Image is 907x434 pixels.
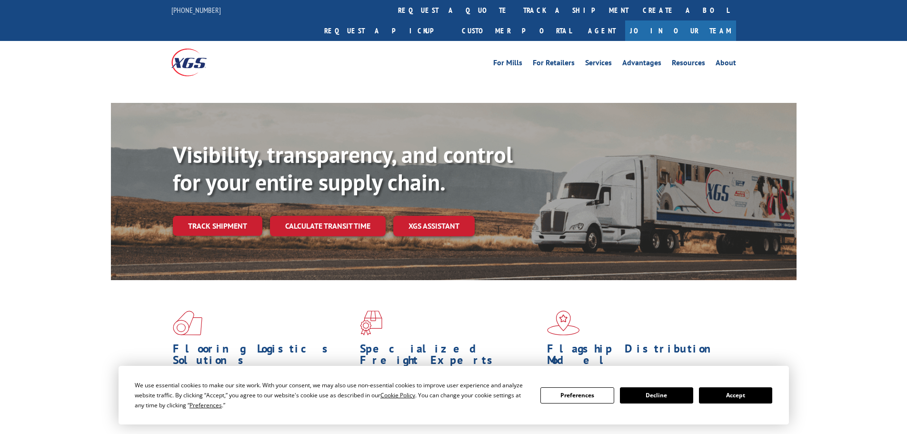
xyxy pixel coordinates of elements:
[173,311,202,335] img: xgs-icon-total-supply-chain-intelligence-red
[380,391,415,399] span: Cookie Policy
[547,343,727,371] h1: Flagship Distribution Model
[173,140,513,197] b: Visibility, transparency, and control for your entire supply chain.
[585,59,612,70] a: Services
[578,20,625,41] a: Agent
[672,59,705,70] a: Resources
[393,216,475,236] a: XGS ASSISTANT
[540,387,614,404] button: Preferences
[189,401,222,409] span: Preferences
[455,20,578,41] a: Customer Portal
[547,311,580,335] img: xgs-icon-flagship-distribution-model-red
[533,59,575,70] a: For Retailers
[622,59,661,70] a: Advantages
[625,20,736,41] a: Join Our Team
[173,343,353,371] h1: Flooring Logistics Solutions
[493,59,522,70] a: For Mills
[119,366,789,424] div: Cookie Consent Prompt
[360,343,540,371] h1: Specialized Freight Experts
[173,216,262,236] a: Track shipment
[620,387,693,404] button: Decline
[360,311,382,335] img: xgs-icon-focused-on-flooring-red
[135,380,529,410] div: We use essential cookies to make our site work. With your consent, we may also use non-essential ...
[317,20,455,41] a: Request a pickup
[270,216,386,236] a: Calculate transit time
[699,387,772,404] button: Accept
[716,59,736,70] a: About
[171,5,221,15] a: [PHONE_NUMBER]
